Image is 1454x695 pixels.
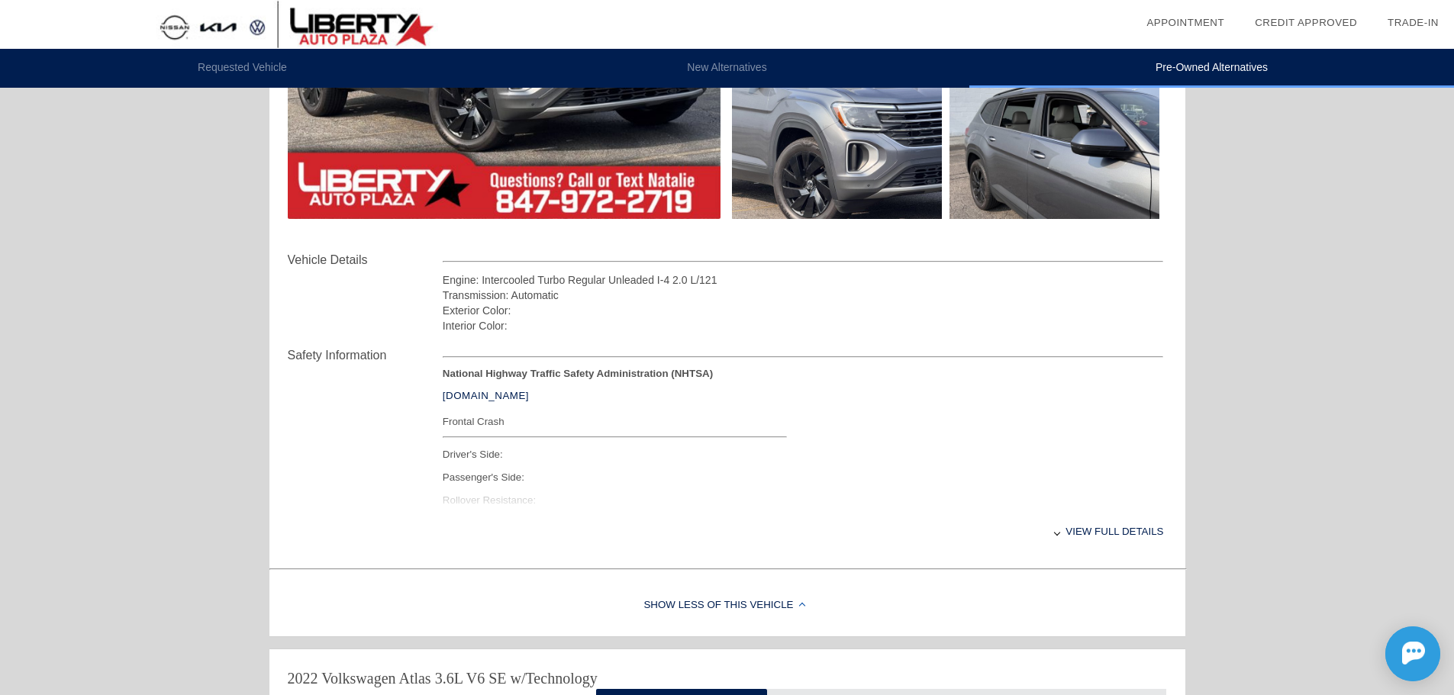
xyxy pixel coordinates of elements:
div: Safety Information [288,346,443,365]
a: Appointment [1146,17,1224,28]
div: Frontal Crash [443,412,787,431]
a: [DOMAIN_NAME] [443,390,529,401]
div: 2022 Volkswagen Atlas [288,668,431,689]
strong: National Highway Traffic Safety Administration (NHTSA) [443,368,713,379]
iframe: Chat Assistance [1317,613,1454,695]
li: New Alternatives [485,49,969,88]
div: Exterior Color: [443,303,1164,318]
div: Engine: Intercooled Turbo Regular Unleaded I-4 2.0 L/121 [443,272,1164,288]
div: Interior Color: [443,318,1164,333]
img: image.aspx [732,62,942,219]
a: Trade-In [1388,17,1439,28]
img: image.aspx [949,62,1159,219]
div: Passenger's Side: [443,466,787,489]
li: Pre-Owned Alternatives [969,49,1454,88]
div: Driver's Side: [443,443,787,466]
div: Show Less of this Vehicle [269,575,1185,636]
div: 3.6L V6 SE w/Technology [435,668,598,689]
div: Transmission: Automatic [443,288,1164,303]
div: Vehicle Details [288,251,443,269]
div: View full details [443,513,1164,550]
a: Credit Approved [1255,17,1357,28]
